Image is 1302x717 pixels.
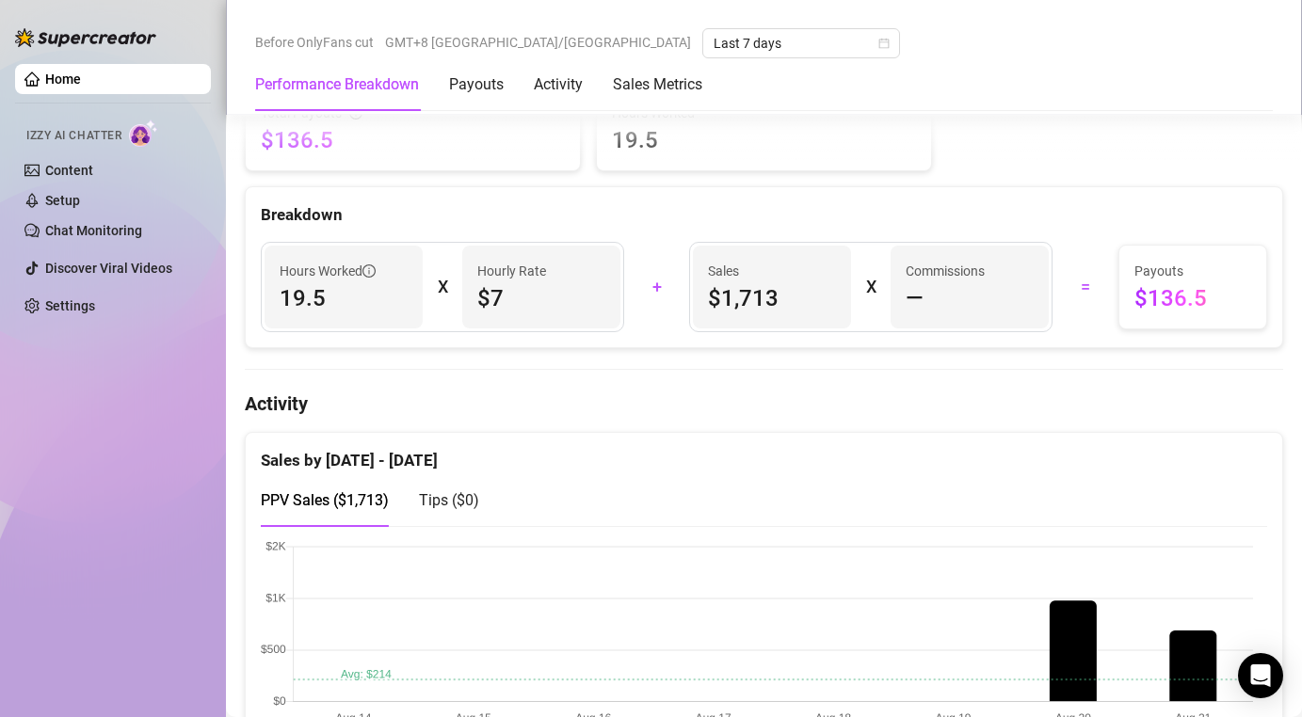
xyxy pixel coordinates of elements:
span: 19.5 [280,283,408,313]
span: $136.5 [1134,283,1251,313]
span: GMT+8 [GEOGRAPHIC_DATA]/[GEOGRAPHIC_DATA] [385,28,691,56]
div: = [1064,272,1107,302]
span: Sales [708,261,836,281]
div: Payouts [449,73,504,96]
span: $136.5 [261,125,565,155]
span: info-circle [362,264,376,278]
div: + [635,272,679,302]
a: Chat Monitoring [45,223,142,238]
div: Performance Breakdown [255,73,419,96]
div: Open Intercom Messenger [1238,653,1283,698]
span: Before OnlyFans cut [255,28,374,56]
a: Setup [45,193,80,208]
div: X [866,272,876,302]
a: Home [45,72,81,87]
span: — [906,283,924,313]
span: $7 [477,283,605,313]
span: 19.5 [612,125,916,155]
div: X [438,272,447,302]
img: AI Chatter [129,119,158,147]
img: logo-BBDzfeDw.svg [15,28,156,47]
span: Last 7 days [714,29,889,57]
a: Settings [45,298,95,313]
span: $1,713 [708,283,836,313]
span: PPV Sales ( $1,713 ) [261,491,389,509]
a: Discover Viral Videos [45,261,172,276]
div: Breakdown [261,202,1267,228]
article: Commissions [906,261,985,281]
article: Hourly Rate [477,261,546,281]
span: Tips ( $0 ) [419,491,479,509]
div: Sales by [DATE] - [DATE] [261,433,1267,473]
span: Hours Worked [280,261,376,281]
span: Izzy AI Chatter [26,127,121,145]
span: Payouts [1134,261,1251,281]
span: calendar [878,38,890,49]
h4: Activity [245,390,1283,417]
a: Content [45,163,93,178]
div: Activity [534,73,583,96]
div: Sales Metrics [613,73,702,96]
